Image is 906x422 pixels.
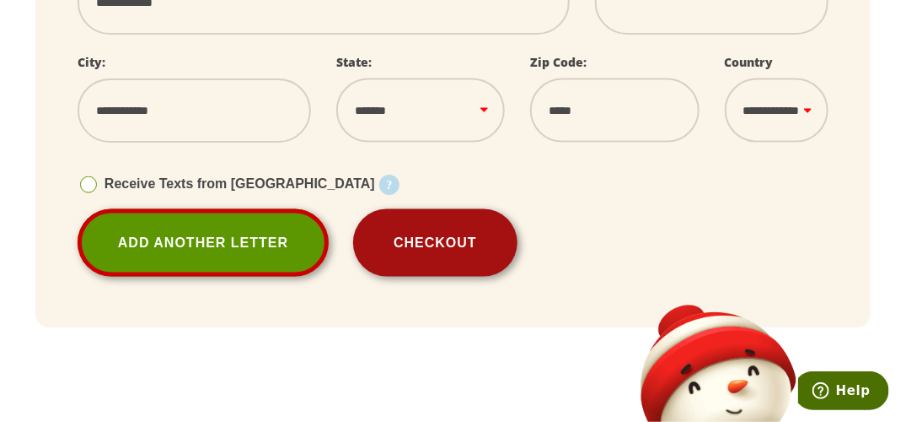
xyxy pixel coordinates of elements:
[78,209,329,277] a: Add Another Letter
[105,176,375,191] span: Receive Texts from [GEOGRAPHIC_DATA]
[530,54,587,70] label: Zip Code:
[725,54,774,70] label: Country
[798,371,889,414] iframe: Opens a widget where you can find more information
[353,209,517,277] button: Checkout
[336,54,372,70] label: State:
[78,54,105,70] label: City:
